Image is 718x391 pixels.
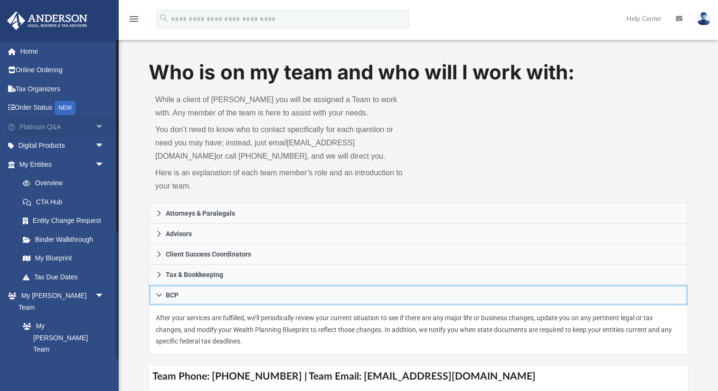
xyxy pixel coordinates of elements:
span: Client Success Coordinators [166,251,251,257]
a: Anderson System [13,359,114,378]
span: arrow_drop_down [95,155,114,174]
a: Online Ordering [7,61,119,80]
a: BCP [149,285,688,305]
a: Advisors [149,224,688,244]
p: While a client of [PERSON_NAME] you will be assigned a Team to work with. Any member of the team ... [155,93,412,120]
a: Attorneys & Paralegals [149,203,688,224]
h4: Team Phone: [PHONE_NUMBER] | Team Email: [EMAIL_ADDRESS][DOMAIN_NAME] [149,366,688,387]
span: arrow_drop_down [95,286,114,306]
span: arrow_drop_down [95,136,114,156]
p: After your services are fulfilled, we’ll periodically review your current situation to see if the... [156,312,681,347]
span: BCP [166,292,179,298]
a: Order StatusNEW [7,98,119,118]
a: Binder Walkthrough [13,230,119,249]
span: arrow_drop_down [95,117,114,137]
a: menu [128,18,140,25]
a: CTA Hub [13,192,119,211]
img: Anderson Advisors Platinum Portal [4,11,90,30]
a: Tax Organizers [7,79,119,98]
span: Advisors [166,230,192,237]
a: My Entitiesarrow_drop_down [7,155,119,174]
a: Tax & Bookkeeping [149,265,688,285]
i: menu [128,13,140,25]
a: Overview [13,174,119,193]
span: Tax & Bookkeeping [166,271,223,278]
a: Entity Change Request [13,211,119,230]
a: My [PERSON_NAME] Teamarrow_drop_down [7,286,114,317]
a: Client Success Coordinators [149,244,688,265]
a: [EMAIL_ADDRESS][DOMAIN_NAME] [155,139,355,160]
a: My [PERSON_NAME] Team [13,317,109,359]
h1: Who is on my team and who will I work with: [149,58,688,86]
a: My Blueprint [13,249,114,268]
i: search [159,13,169,23]
a: Home [7,42,119,61]
a: Platinum Q&Aarrow_drop_down [7,117,119,136]
p: You don’t need to know who to contact specifically for each question or need you may have; instea... [155,123,412,163]
div: NEW [55,101,76,115]
img: User Pic [697,12,711,26]
div: BCP [149,305,688,354]
span: Attorneys & Paralegals [166,210,235,217]
p: Here is an explanation of each team member’s role and an introduction to your team. [155,166,412,193]
a: Tax Due Dates [13,267,119,286]
a: Digital Productsarrow_drop_down [7,136,119,155]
